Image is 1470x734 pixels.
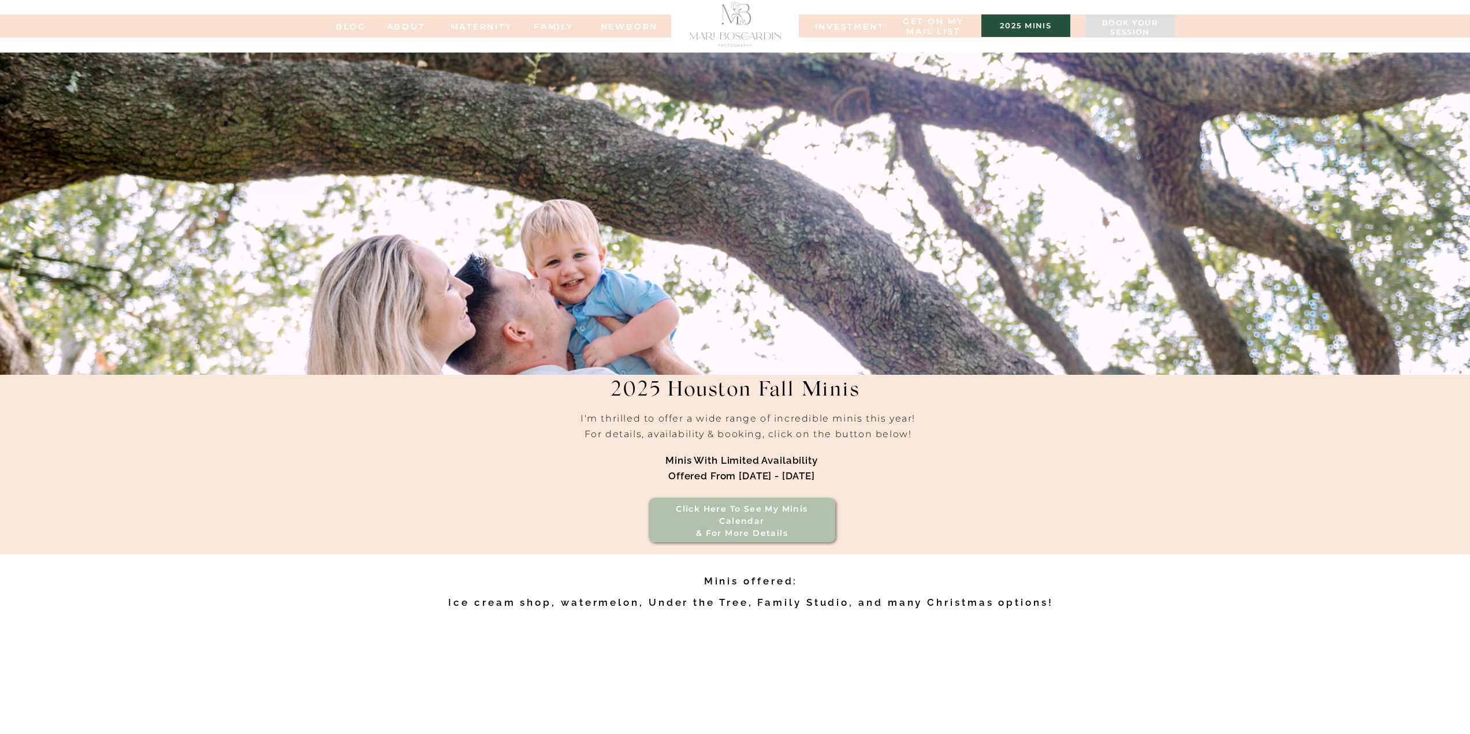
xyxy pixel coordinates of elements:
a: Get on my MAIL list [901,17,966,37]
a: INVESTMENT [815,22,873,30]
a: Click here to see my minis calendar& for more details [660,503,825,528]
a: NEWBORN [597,22,663,30]
a: BLOG [328,22,374,30]
h3: Click here to see my minis calendar & for more details [660,503,825,528]
h1: 2025 Houston Fall Minis [593,379,879,416]
a: 2025 minis [987,21,1065,33]
h2: I'm thrilled to offer a wide range of incredible minis this year! For details, availability & boo... [466,411,1030,464]
a: FAMILy [531,22,577,30]
a: ABOUT [374,22,438,30]
a: MATERNITY [451,22,497,30]
h2: Minis offered: Ice cream shop, watermelon, Under the Tree, Family Studio, and many Christmas opti... [431,571,1071,623]
a: Book your session [1092,18,1169,38]
h1: Minis with limited availability offered from [DATE] - [DATE] [581,453,903,513]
